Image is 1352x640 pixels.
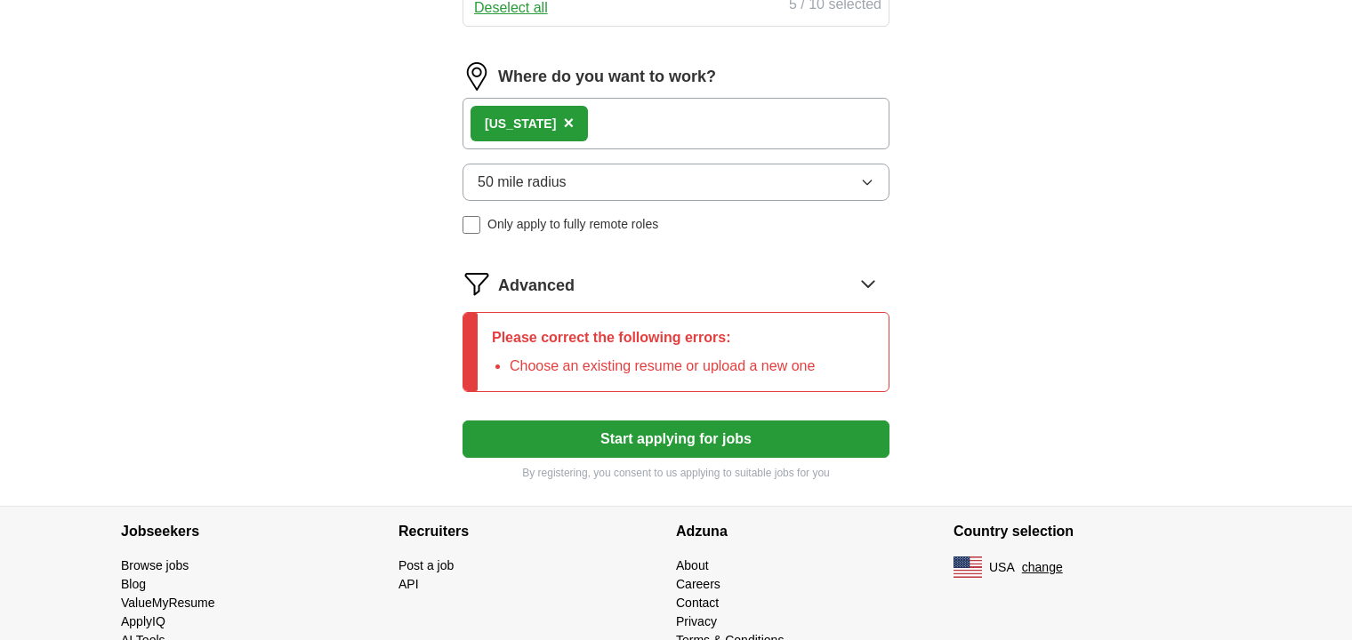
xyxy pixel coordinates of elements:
[463,420,889,458] button: Start applying for jobs
[463,164,889,201] button: 50 mile radius
[487,215,658,234] span: Only apply to fully remote roles
[563,113,574,132] span: ×
[478,172,567,193] span: 50 mile radius
[989,558,1015,577] span: USA
[398,558,454,572] a: Post a job
[121,614,165,628] a: ApplyIQ
[463,216,480,234] input: Only apply to fully remote roles
[121,558,189,572] a: Browse jobs
[463,269,491,298] img: filter
[676,596,719,610] a: Contact
[563,110,574,137] button: ×
[954,556,982,578] img: US flag
[498,274,575,298] span: Advanced
[463,465,889,481] p: By registering, you consent to us applying to suitable jobs for you
[510,356,815,377] li: Choose an existing resume or upload a new one
[676,577,720,591] a: Careers
[1022,558,1063,577] button: change
[121,596,215,610] a: ValueMyResume
[676,558,709,572] a: About
[463,62,491,91] img: location.png
[121,577,146,591] a: Blog
[498,65,716,89] label: Where do you want to work?
[676,614,717,628] a: Privacy
[492,327,815,348] p: Please correct the following errors:
[398,577,419,591] a: API
[954,507,1231,556] h4: Country selection
[485,115,556,133] div: [US_STATE]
